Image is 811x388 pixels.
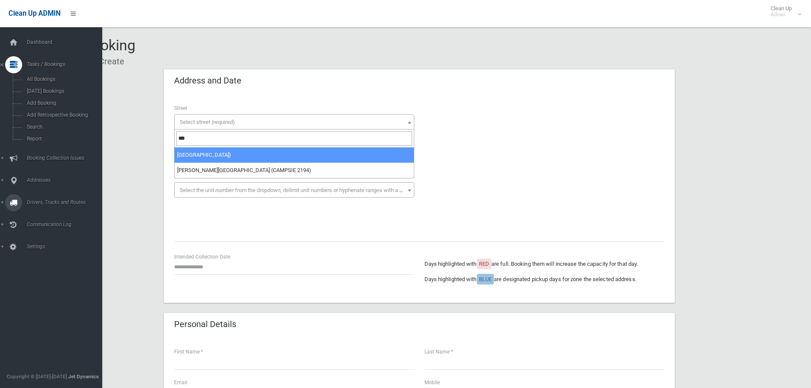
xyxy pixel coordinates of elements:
[24,177,109,183] span: Addresses
[24,221,109,227] span: Communication Log
[24,244,109,250] span: Settings
[164,316,246,333] header: Personal Details
[180,187,418,193] span: Select the unit number from the dropdown, delimit unit numbers or hyphenate ranges with a comma
[9,9,60,17] span: Clean Up ADMIN
[175,147,414,163] li: [GEOGRAPHIC_DATA])
[164,72,252,89] header: Address and Date
[7,374,67,379] span: Copyright © [DATE]-[DATE]
[424,274,665,285] p: Days highlighted with are designated pickup days for zone the selected address.
[24,61,109,67] span: Tasks / Bookings
[479,276,492,282] span: BLUE
[24,199,109,205] span: Drivers, Trucks and Routes
[479,261,489,267] span: RED
[68,374,99,379] strong: Jet Dynamics
[766,5,800,18] span: Clean Up
[24,100,101,106] span: Add Booking
[24,76,101,82] span: All Bookings
[24,39,109,45] span: Dashboard
[93,54,124,69] li: Create
[771,11,792,18] small: Admin
[24,155,109,161] span: Booking Collection Issues
[24,124,101,130] span: Search
[24,136,101,142] span: Report
[175,163,414,178] li: [PERSON_NAME][GEOGRAPHIC_DATA] (CAMPSIE 2194)
[24,112,101,118] span: Add Retrospective Booking
[424,259,665,269] p: Days highlighted with are full. Booking them will increase the capacity for that day.
[180,119,235,125] span: Select street (required)
[24,88,101,94] span: [DATE] Bookings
